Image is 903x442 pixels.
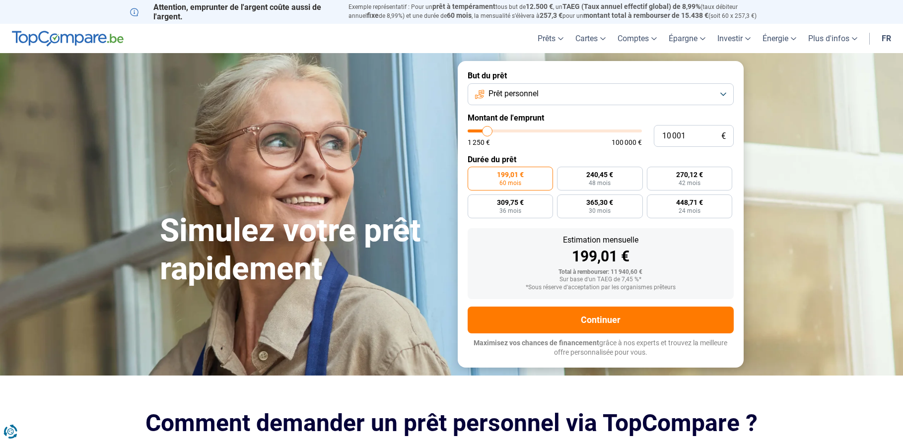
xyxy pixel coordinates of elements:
[476,249,726,264] div: 199,01 €
[721,132,726,140] span: €
[497,199,524,206] span: 309,75 €
[586,171,613,178] span: 240,45 €
[468,71,734,80] label: But du prêt
[130,409,773,437] h2: Comment demander un prêt personnel via TopCompare ?
[488,88,539,99] span: Prêt personnel
[497,171,524,178] span: 199,01 €
[676,171,703,178] span: 270,12 €
[130,2,337,21] p: Attention, emprunter de l'argent coûte aussi de l'argent.
[562,2,700,10] span: TAEG (Taux annuel effectif global) de 8,99%
[583,11,708,19] span: montant total à rembourser de 15.438 €
[676,199,703,206] span: 448,71 €
[476,284,726,291] div: *Sous réserve d'acceptation par les organismes prêteurs
[569,24,612,53] a: Cartes
[468,307,734,333] button: Continuer
[757,24,802,53] a: Énergie
[679,180,700,186] span: 42 mois
[474,339,599,347] span: Maximisez vos chances de financement
[586,199,613,206] span: 365,30 €
[476,276,726,283] div: Sur base d'un TAEG de 7,45 %*
[526,2,553,10] span: 12.500 €
[348,2,773,20] p: Exemple représentatif : Pour un tous but de , un (taux débiteur annuel de 8,99%) et une durée de ...
[432,2,495,10] span: prêt à tempérament
[589,208,611,214] span: 30 mois
[468,83,734,105] button: Prêt personnel
[532,24,569,53] a: Prêts
[612,139,642,146] span: 100 000 €
[540,11,562,19] span: 257,3 €
[499,180,521,186] span: 60 mois
[612,24,663,53] a: Comptes
[468,155,734,164] label: Durée du prêt
[476,269,726,276] div: Total à rembourser: 11 940,60 €
[802,24,863,53] a: Plus d'infos
[447,11,472,19] span: 60 mois
[876,24,897,53] a: fr
[468,338,734,358] p: grâce à nos experts et trouvez la meilleure offre personnalisée pour vous.
[589,180,611,186] span: 48 mois
[663,24,711,53] a: Épargne
[476,236,726,244] div: Estimation mensuelle
[499,208,521,214] span: 36 mois
[468,139,490,146] span: 1 250 €
[12,31,124,47] img: TopCompare
[367,11,379,19] span: fixe
[468,113,734,123] label: Montant de l'emprunt
[679,208,700,214] span: 24 mois
[160,212,446,288] h1: Simulez votre prêt rapidement
[711,24,757,53] a: Investir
